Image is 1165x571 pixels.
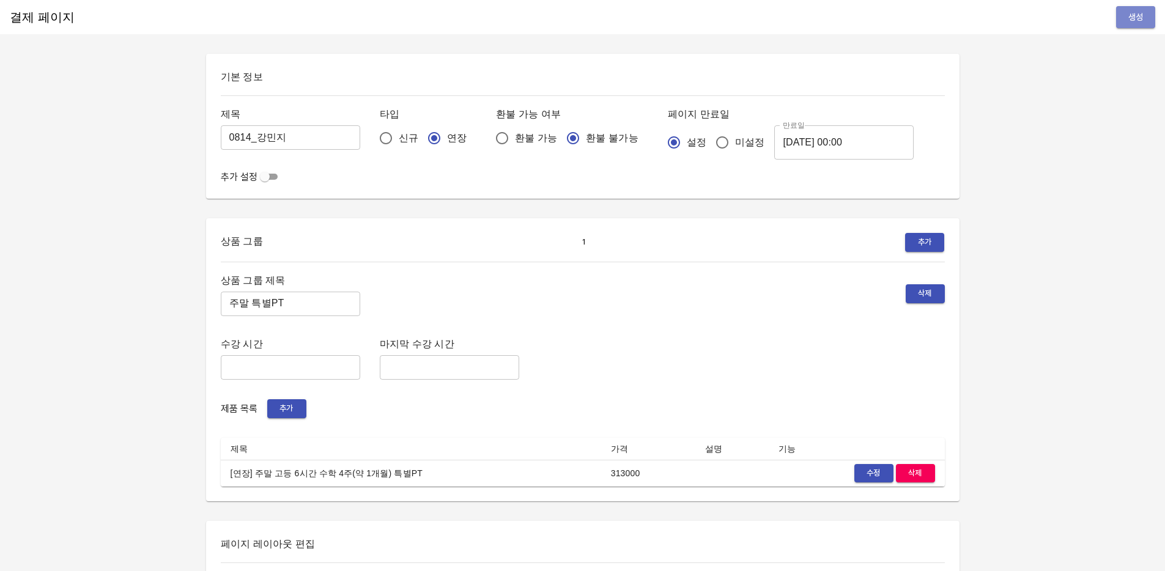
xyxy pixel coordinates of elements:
[221,233,263,252] h6: 상품 그룹
[380,106,477,123] h6: 타입
[687,135,706,150] span: 설정
[601,460,695,487] td: 313000
[221,438,601,460] th: 제목
[902,466,929,481] span: 삭제
[601,438,695,460] th: 가격
[1126,10,1145,25] span: 생성
[1116,6,1155,29] button: 생성
[221,336,360,353] h6: 수강 시간
[221,68,945,86] h6: 기본 정보
[221,403,257,414] span: 제품 목록
[860,466,887,481] span: 수정
[735,135,764,150] span: 미설정
[905,233,944,252] button: 추가
[586,131,638,146] span: 환불 불가능
[906,284,945,303] button: 삭제
[896,464,935,483] button: 삭제
[380,336,519,353] h6: 마지막 수강 시간
[399,131,418,146] span: 신규
[10,7,75,27] h6: 결제 페이지
[496,106,648,123] h6: 환불 가능 여부
[769,438,945,460] th: 기능
[221,272,360,289] h6: 상품 그룹 제목
[221,460,601,487] td: [연장] 주말 고등 6시간 수학 4주(약 1개월) 특별PT
[854,464,893,483] button: 수정
[267,399,306,418] button: 추가
[575,235,593,249] span: 1
[515,131,557,146] span: 환불 가능
[695,438,769,460] th: 설명
[273,402,300,416] span: 추가
[912,287,939,301] span: 삭제
[572,233,596,252] button: 1
[221,106,360,123] h6: 제목
[221,536,945,553] h6: 페이지 레이아웃 편집
[447,131,467,146] span: 연장
[911,235,938,249] span: 추가
[668,106,914,123] h6: 페이지 만료일
[221,171,257,183] span: 추가 설정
